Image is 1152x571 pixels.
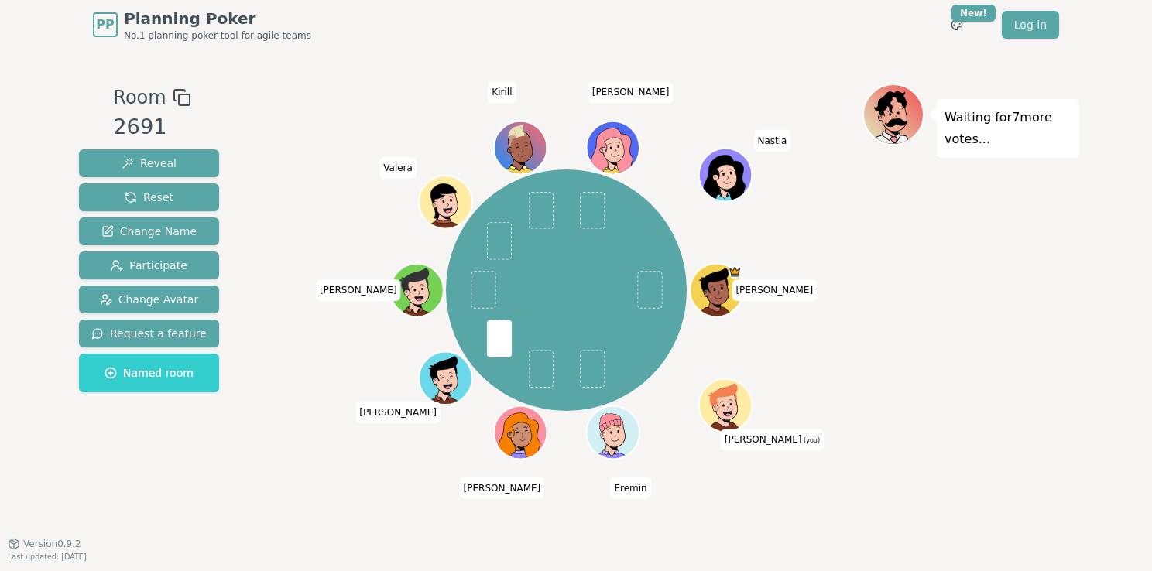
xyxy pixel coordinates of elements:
[79,320,219,347] button: Request a feature
[124,29,311,42] span: No.1 planning poker tool for agile teams
[79,149,219,177] button: Reveal
[8,552,87,561] span: Last updated: [DATE]
[355,402,441,423] span: Click to change your name
[79,251,219,279] button: Participate
[721,429,824,450] span: Click to change your name
[113,84,166,111] span: Room
[1002,11,1059,39] a: Log in
[93,8,311,42] a: PPPlanning PokerNo.1 planning poker tool for agile teams
[111,258,187,273] span: Participate
[728,265,741,279] span: Denis is the host
[588,81,674,103] span: Click to change your name
[96,15,114,34] span: PP
[700,381,750,431] button: Click to change your avatar
[124,8,311,29] span: Planning Poker
[79,183,219,211] button: Reset
[23,538,81,550] span: Version 0.9.2
[101,224,197,239] span: Change Name
[100,292,199,307] span: Change Avatar
[379,157,417,179] span: Click to change your name
[945,107,1071,150] p: Waiting for 7 more votes...
[122,156,177,171] span: Reveal
[460,477,545,498] span: Click to change your name
[125,190,173,205] span: Reset
[488,81,516,103] span: Click to change your name
[316,279,401,301] span: Click to change your name
[943,11,971,39] button: New!
[610,477,650,498] span: Click to change your name
[8,538,81,550] button: Version0.9.2
[113,111,190,143] div: 2691
[105,365,194,381] span: Named room
[91,326,207,341] span: Request a feature
[802,437,821,444] span: (you)
[753,130,790,152] span: Click to change your name
[951,5,996,22] div: New!
[79,285,219,313] button: Change Avatar
[79,217,219,245] button: Change Name
[79,354,219,392] button: Named room
[732,279,817,301] span: Click to change your name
